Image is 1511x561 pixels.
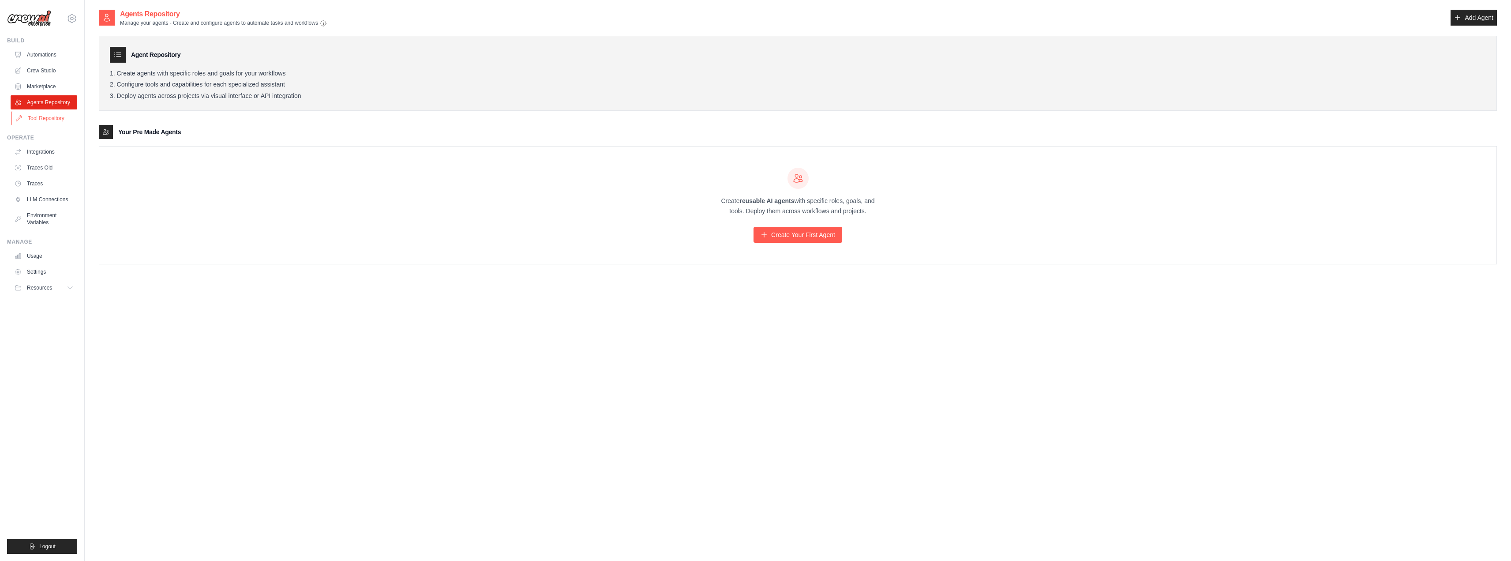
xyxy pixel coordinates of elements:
p: Create with specific roles, goals, and tools. Deploy them across workflows and projects. [713,196,883,216]
a: Create Your First Agent [754,227,842,243]
a: Automations [11,48,77,62]
strong: reusable AI agents [739,197,794,204]
div: Build [7,37,77,44]
li: Deploy agents across projects via visual interface or API integration [110,92,1486,100]
a: Traces [11,177,77,191]
a: Agents Repository [11,95,77,109]
a: LLM Connections [11,192,77,207]
a: Add Agent [1451,10,1497,26]
a: Crew Studio [11,64,77,78]
img: Logo [7,10,51,27]
a: Marketplace [11,79,77,94]
a: Usage [11,249,77,263]
a: Tool Repository [11,111,78,125]
h3: Agent Repository [131,50,180,59]
p: Manage your agents - Create and configure agents to automate tasks and workflows [120,19,327,27]
li: Configure tools and capabilities for each specialized assistant [110,81,1486,89]
a: Integrations [11,145,77,159]
li: Create agents with specific roles and goals for your workflows [110,70,1486,78]
span: Logout [39,543,56,550]
button: Logout [7,539,77,554]
a: Environment Variables [11,208,77,230]
span: Resources [27,284,52,291]
h3: Your Pre Made Agents [118,128,181,136]
div: Manage [7,238,77,245]
h2: Agents Repository [120,9,327,19]
a: Traces Old [11,161,77,175]
div: Operate [7,134,77,141]
a: Settings [11,265,77,279]
button: Resources [11,281,77,295]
